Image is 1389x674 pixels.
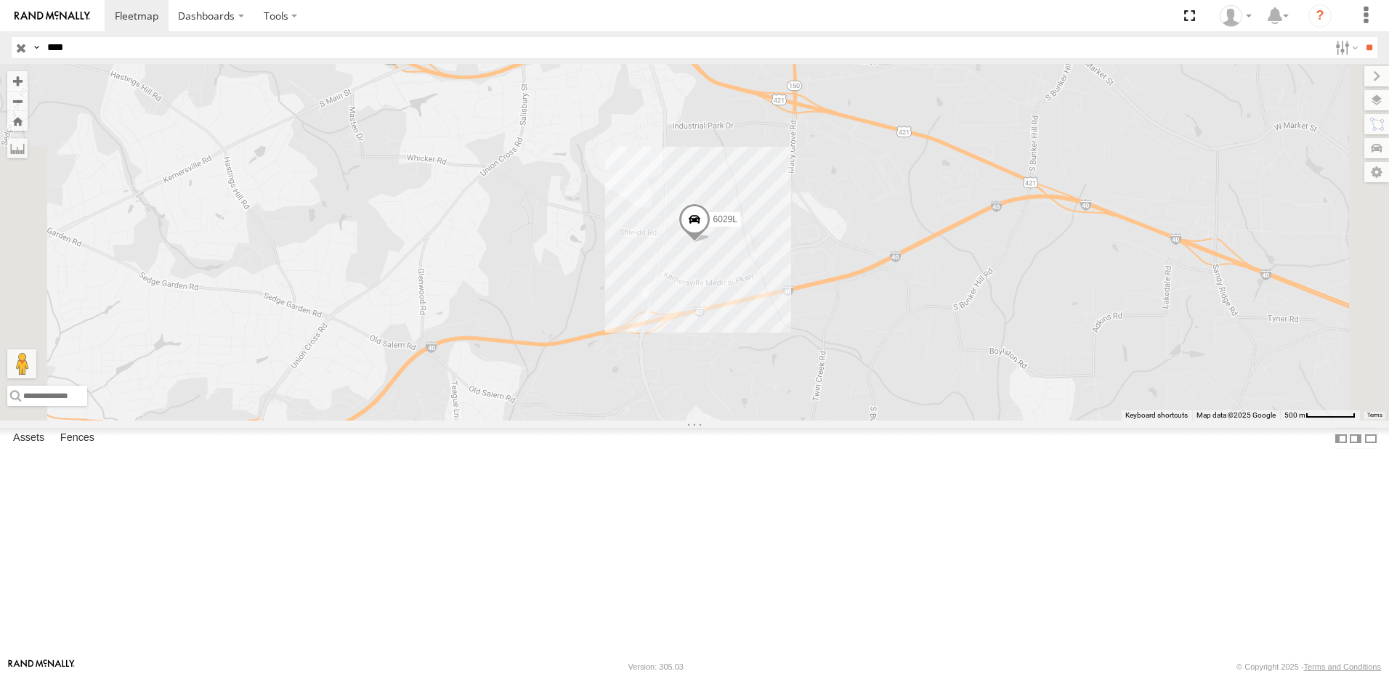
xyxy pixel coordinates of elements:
[628,662,684,671] div: Version: 305.03
[15,11,90,21] img: rand-logo.svg
[1334,428,1348,449] label: Dock Summary Table to the Left
[1329,37,1361,58] label: Search Filter Options
[1284,411,1305,419] span: 500 m
[7,138,28,158] label: Measure
[1364,162,1389,182] label: Map Settings
[1215,5,1257,27] div: Brandon Shelton
[6,429,52,449] label: Assets
[53,429,102,449] label: Fences
[713,214,737,224] span: 6029L
[1364,428,1378,449] label: Hide Summary Table
[7,91,28,111] button: Zoom out
[1304,662,1381,671] a: Terms and Conditions
[7,111,28,131] button: Zoom Home
[1280,410,1360,421] button: Map Scale: 500 m per 65 pixels
[31,37,42,58] label: Search Query
[1308,4,1332,28] i: ?
[8,659,75,674] a: Visit our Website
[1196,411,1276,419] span: Map data ©2025 Google
[1348,428,1363,449] label: Dock Summary Table to the Right
[1236,662,1381,671] div: © Copyright 2025 -
[1367,412,1382,418] a: Terms
[7,71,28,91] button: Zoom in
[7,349,36,378] button: Drag Pegman onto the map to open Street View
[1125,410,1188,421] button: Keyboard shortcuts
